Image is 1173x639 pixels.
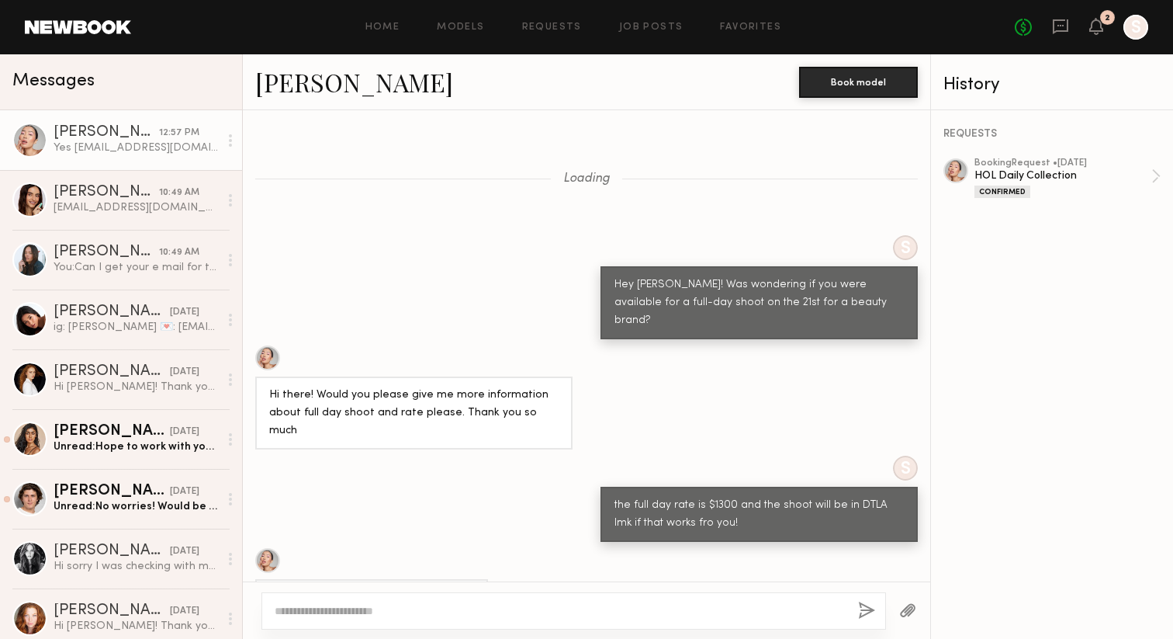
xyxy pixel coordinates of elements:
div: [PERSON_NAME] [54,304,170,320]
span: Loading [563,172,610,186]
div: You: Can I get your e mail for the release form [54,260,219,275]
a: Book model [799,75,918,88]
div: [DATE] [170,365,199,380]
a: bookingRequest •[DATE]HOL Daily CollectionConfirmed [974,158,1161,198]
div: REQUESTS [943,129,1161,140]
div: 2 [1105,14,1110,23]
div: [PERSON_NAME] [54,245,159,260]
div: 12:57 PM [159,126,199,141]
div: Hi there! Would you please give me more information about full day shoot and rate please. Thank y... [269,387,559,440]
button: Book model [799,67,918,98]
div: Hey [PERSON_NAME]! Was wondering if you were available for a full-day shoot on the 21st for a bea... [614,276,904,330]
div: [PERSON_NAME] [54,603,170,619]
div: 10:49 AM [159,186,199,200]
div: [PERSON_NAME] [54,185,159,200]
div: [PERSON_NAME] [54,484,170,499]
div: [DATE] [170,305,199,320]
div: ig: [PERSON_NAME] 💌: [EMAIL_ADDRESS][DOMAIN_NAME] [54,320,219,335]
div: [PERSON_NAME] [54,543,170,559]
div: HOL Daily Collection [974,168,1151,183]
span: Messages [12,72,95,90]
div: [DATE] [170,425,199,439]
a: Favorites [720,23,781,33]
div: History [943,76,1161,94]
div: Hi sorry I was checking with my agent about availability. I’m not sure I can do it for that low o... [54,559,219,574]
a: S [1123,15,1148,40]
a: Job Posts [619,23,683,33]
a: Home [365,23,400,33]
div: [EMAIL_ADDRESS][DOMAIN_NAME] [54,200,219,215]
a: Models [437,23,484,33]
div: Yes [EMAIL_ADDRESS][DOMAIN_NAME] [54,141,219,155]
div: [PERSON_NAME] [54,424,170,439]
div: [DATE] [170,484,199,499]
div: [DATE] [170,544,199,559]
div: Unread: Hope to work with you in the future 🤍 [54,439,219,454]
div: Hi [PERSON_NAME]! Thank you so much for reaching out. I have so many bookings coming in that I’m ... [54,619,219,634]
div: booking Request • [DATE] [974,158,1151,168]
a: [PERSON_NAME] [255,65,453,99]
div: [PERSON_NAME] [54,125,159,141]
div: Unread: No worries! Would be great to work together on something else in the future. Thanks for l... [54,499,219,514]
div: the full day rate is $1300 and the shoot will be in DTLA lmk if that works fro you! [614,497,904,533]
div: 10:49 AM [159,245,199,260]
div: [DATE] [170,604,199,619]
div: Hi [PERSON_NAME]! Thank you for reaching out I just got access back to my newbook! I’m currently ... [54,380,219,394]
div: Confirmed [974,186,1030,198]
a: Requests [522,23,582,33]
div: [PERSON_NAME] [54,364,170,380]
